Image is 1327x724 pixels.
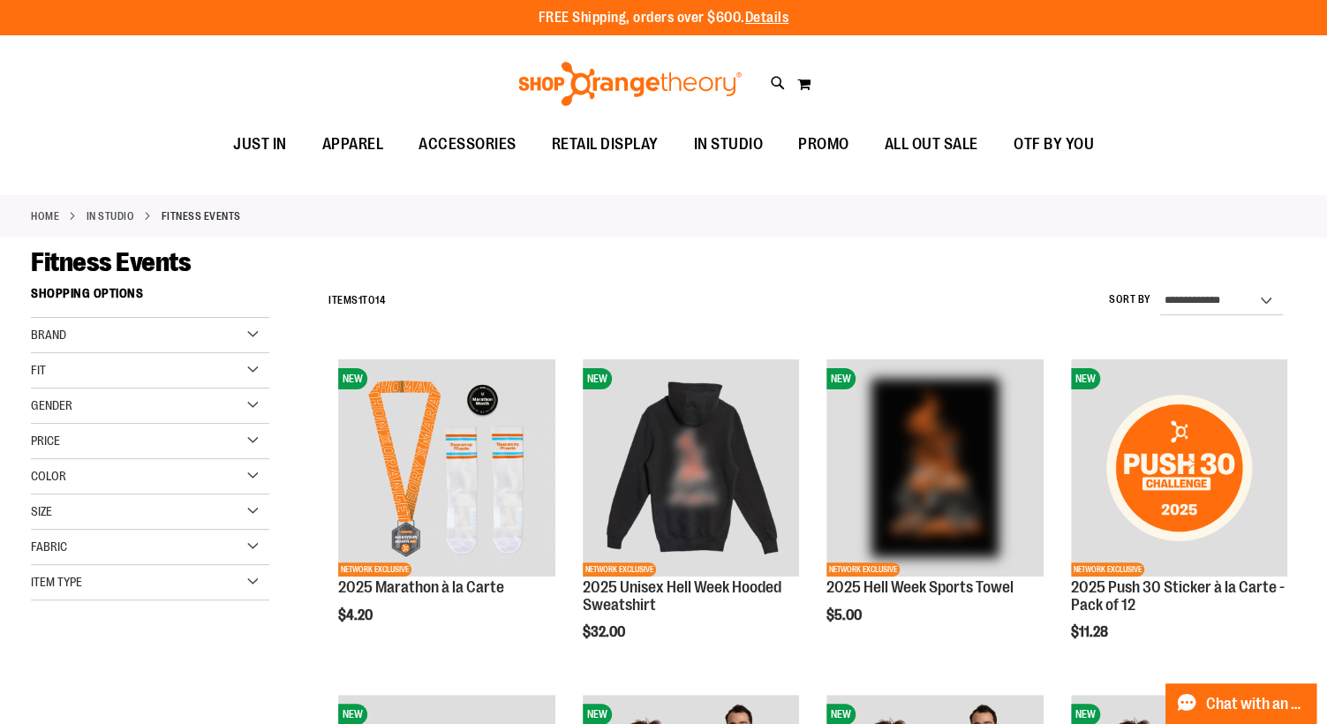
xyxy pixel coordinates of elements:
[826,368,856,389] span: NEW
[233,124,287,164] span: JUST IN
[31,247,191,277] span: Fitness Events
[818,351,1052,667] div: product
[31,328,66,342] span: Brand
[31,398,72,412] span: Gender
[826,578,1014,596] a: 2025 Hell Week Sports Towel
[31,539,67,554] span: Fabric
[694,124,764,164] span: IN STUDIO
[322,124,384,164] span: APPAREL
[583,578,781,614] a: 2025 Unisex Hell Week Hooded Sweatshirt
[574,351,808,685] div: product
[31,363,46,377] span: Fit
[1165,683,1317,724] button: Chat with an Expert
[826,562,900,577] span: NETWORK EXCLUSIVE
[1071,359,1287,576] img: 2025 Push 30 Sticker à la Carte - Pack of 12
[552,124,659,164] span: RETAIL DISPLAY
[583,624,628,640] span: $32.00
[826,359,1043,578] a: 2025 Hell Week Sports TowelNEWNETWORK EXCLUSIVE
[826,607,864,623] span: $5.00
[1071,578,1285,614] a: 2025 Push 30 Sticker à la Carte - Pack of 12
[31,278,269,318] strong: Shopping Options
[798,124,849,164] span: PROMO
[1071,624,1111,640] span: $11.28
[539,8,789,28] p: FREE Shipping, orders over $600.
[31,575,82,589] span: Item Type
[31,469,66,483] span: Color
[31,504,52,518] span: Size
[745,10,789,26] a: Details
[583,562,656,577] span: NETWORK EXCLUSIVE
[1071,359,1287,578] a: 2025 Push 30 Sticker à la Carte - Pack of 12NEWNETWORK EXCLUSIVE
[1071,368,1100,389] span: NEW
[31,208,59,224] a: Home
[338,562,411,577] span: NETWORK EXCLUSIVE
[583,359,799,578] a: 2025 Hell Week Hooded SweatshirtNEWNETWORK EXCLUSIVE
[826,359,1043,576] img: 2025 Hell Week Sports Towel
[1071,562,1144,577] span: NETWORK EXCLUSIVE
[162,208,241,224] strong: Fitness Events
[375,294,385,306] span: 14
[338,359,554,578] a: 2025 Marathon à la CarteNEWNETWORK EXCLUSIVE
[358,294,363,306] span: 1
[338,578,504,596] a: 2025 Marathon à la Carte
[338,359,554,576] img: 2025 Marathon à la Carte
[583,368,612,389] span: NEW
[328,287,385,314] h2: Items to
[885,124,978,164] span: ALL OUT SALE
[329,351,563,667] div: product
[338,368,367,389] span: NEW
[338,607,375,623] span: $4.20
[516,62,744,106] img: Shop Orangetheory
[1109,292,1151,307] label: Sort By
[87,208,135,224] a: IN STUDIO
[418,124,516,164] span: ACCESSORIES
[1206,696,1306,713] span: Chat with an Expert
[583,359,799,576] img: 2025 Hell Week Hooded Sweatshirt
[31,434,60,448] span: Price
[1062,351,1296,685] div: product
[1014,124,1094,164] span: OTF BY YOU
